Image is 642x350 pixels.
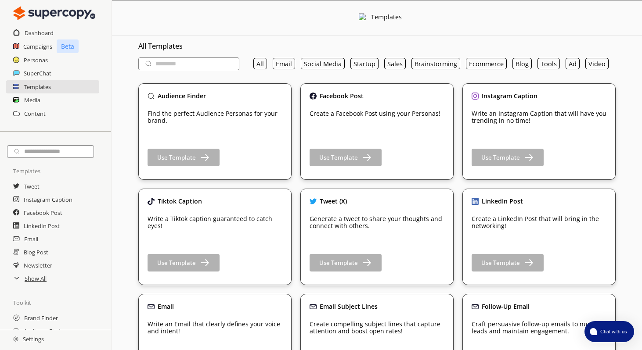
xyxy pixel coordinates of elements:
button: Ad [566,58,580,69]
b: Instagram Caption [482,92,537,100]
b: Email [158,302,174,311]
button: Tools [537,58,560,69]
p: Create a Facebook Post using your Personas! [310,110,440,117]
a: Newsletter [24,259,52,272]
a: Blog Post [24,246,48,259]
img: Close [472,303,479,310]
img: Close [359,13,367,21]
a: LinkedIn Post [24,219,60,232]
button: Brainstorming [411,58,460,69]
a: Personas [24,54,48,67]
button: atlas-launcher [584,321,634,342]
a: Instagram Caption [24,193,72,206]
p: Create compelling subject lines that capture attention and boost open rates! [310,321,444,335]
a: SuperChat [24,67,51,80]
button: Startup [350,58,379,69]
b: Tweet (X) [320,197,347,205]
b: Use Template [481,154,520,161]
p: Write an Email that clearly defines your voice and intent! [148,321,282,335]
p: Beta [57,39,79,53]
a: Facebook Post [24,206,62,219]
b: Facebook Post [320,92,364,100]
b: Tiktok Caption [158,197,202,205]
button: Use Template [472,254,544,271]
button: Social Media [301,58,345,69]
a: Campaigns [23,40,52,53]
button: Sales [384,58,406,69]
button: Use Template [310,149,382,166]
button: Email [273,58,295,69]
a: Dashboard [25,26,54,39]
p: Craft persuasive follow-up emails to nurture leads and maintain engagement. [472,321,606,335]
button: All [253,58,267,69]
a: Email [24,232,38,246]
img: Close [13,336,18,342]
img: Close [310,198,317,205]
img: Close [148,303,155,310]
img: Close [310,303,317,310]
a: Templates [24,80,51,93]
b: Use Template [319,259,358,267]
p: Write an Instagram Caption that will have you trending in no time! [472,110,606,124]
b: Use Template [157,259,196,267]
button: Use Template [472,149,544,166]
b: Audience Finder [158,92,206,100]
p: Find the perfect Audience Personas for your brand. [148,110,282,124]
b: Use Template [481,259,520,267]
button: Blog [512,58,532,69]
img: Close [13,4,95,22]
b: LinkedIn Post [482,197,523,205]
img: Close [472,198,479,205]
a: Content [24,107,46,120]
h3: All Templates [138,39,616,53]
div: Templates [371,14,402,22]
button: Use Template [148,254,220,271]
button: Video [585,58,609,69]
img: Close [148,93,155,100]
a: Show All [25,272,47,285]
img: Close [148,198,155,205]
a: Media [24,93,40,107]
span: Chat with us [597,328,629,335]
p: Generate a tweet to share your thoughts and connect with others. [310,215,444,229]
b: Follow-Up Email [482,302,530,311]
p: Create a LinkedIn Post that will bring in the networking! [472,215,606,229]
a: Brand Finder [24,311,58,325]
button: Use Template [148,149,220,166]
p: Write a Tiktok caption guaranteed to catch eyes! [148,215,282,229]
b: Use Template [319,154,358,161]
img: Close [472,93,479,100]
button: Use Template [310,254,382,271]
b: Use Template [157,154,196,161]
a: Audience Finder [24,325,66,338]
a: Tweet [24,180,40,193]
button: Ecommerce [466,58,507,69]
b: Email Subject Lines [320,302,378,311]
img: Close [310,93,317,100]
